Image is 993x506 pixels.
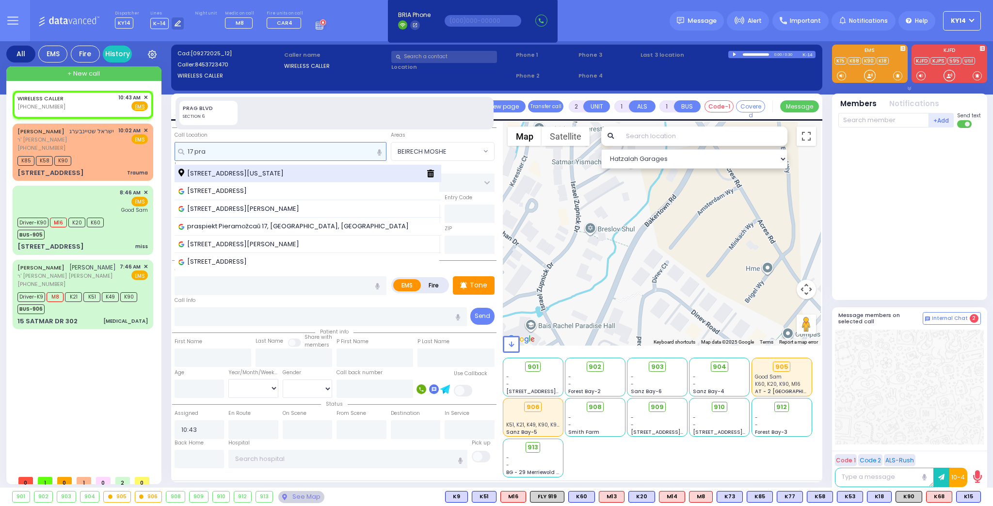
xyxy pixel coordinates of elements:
[970,314,978,323] span: 2
[336,410,366,417] label: From Scene
[807,491,833,503] div: BLS
[195,11,217,16] label: Night unit
[599,491,625,503] div: M13
[336,338,368,346] label: P First Name
[776,402,787,412] span: 912
[956,491,981,503] div: K15
[932,315,968,322] span: Internal Chat
[693,414,696,421] span: -
[689,491,713,503] div: ALS KJ
[69,127,114,135] span: ישראל שטיינבערג
[926,491,952,503] div: K68
[144,263,148,271] span: ✕
[67,69,100,79] span: + New call
[505,333,537,346] img: Google
[17,304,45,314] span: BUS-906
[445,491,468,503] div: BLS
[915,16,928,25] span: Help
[183,104,235,112] div: PRAG BLVD
[838,312,923,325] h5: Message members on selected call
[896,491,922,503] div: K90
[797,315,816,334] button: Drag Pegman onto the map to open Street View
[506,469,561,476] span: BG - 29 Merriewold S.
[121,206,148,214] span: Good Sam
[693,428,785,436] span: [STREET_ADDRESS][PERSON_NAME]
[628,491,655,503] div: K20
[104,491,130,502] div: 905
[884,454,915,466] button: ALS-Rush
[445,194,472,202] label: Entry Code
[150,18,169,29] span: K-14
[47,292,64,302] span: M8
[858,454,882,466] button: Code 2
[693,380,696,388] span: -
[774,49,783,60] div: 0:00
[923,312,981,325] button: Internal Chat 2
[131,270,148,280] span: EMS
[178,257,250,267] span: [STREET_ADDRESS]
[867,491,892,503] div: K18
[131,134,148,144] span: EMS
[256,337,283,345] label: Last Name
[748,16,762,25] span: Alert
[470,308,495,325] button: Send
[256,491,273,502] div: 913
[420,279,448,291] label: Fire
[284,51,388,59] label: Caller name
[755,373,782,380] span: Good Sam
[38,15,103,27] img: Logo
[877,57,889,64] a: K18
[120,292,137,302] span: K90
[470,280,487,290] p: Tone
[641,51,728,59] label: Last 3 location
[87,218,104,227] span: K60
[797,126,816,146] button: Toggle fullscreen view
[505,333,537,346] a: Open this area in Google Maps (opens a new window)
[17,242,84,252] div: [STREET_ADDRESS]
[631,373,634,380] span: -
[118,94,141,101] span: 10:43 AM
[651,362,664,372] span: 903
[914,57,929,64] a: KJFD
[747,491,773,503] div: BLS
[17,280,65,288] span: [PHONE_NUMBER]
[228,439,250,447] label: Hospital
[96,477,111,484] span: 0
[837,491,863,503] div: BLS
[506,454,509,461] span: -
[13,491,30,502] div: 901
[777,491,803,503] div: BLS
[583,100,610,112] button: UNIT
[837,491,863,503] div: K53
[178,241,184,247] img: google_icon.svg
[304,333,332,341] small: Share with
[178,186,250,196] span: [STREET_ADDRESS]
[755,388,827,395] span: AT - 2 [GEOGRAPHIC_DATA]
[17,95,64,102] a: WIRELESS CALLER
[773,362,790,372] div: 905
[445,225,452,233] label: ZIP
[659,491,685,503] div: M14
[54,156,71,166] span: K90
[949,468,967,487] button: 10-4
[103,317,148,325] div: [MEDICAL_DATA]
[144,189,148,197] span: ✕
[589,402,602,412] span: 908
[144,94,148,102] span: ✕
[568,414,571,421] span: -
[398,147,447,157] span: BEIRECH MOSHE
[150,11,184,16] label: Lines
[228,369,278,377] div: Year/Month/Week/Day
[177,61,281,69] label: Caller:
[693,373,696,380] span: -
[17,230,45,239] span: BUS-905
[135,243,148,250] div: miss
[620,126,787,146] input: Search location
[925,316,930,321] img: comment-alt.png
[166,491,185,502] div: 908
[454,370,487,378] label: Use Callback
[840,98,877,110] button: Members
[659,491,685,503] div: ALS
[178,169,287,178] span: [STREET_ADDRESS][US_STATE]
[36,156,53,166] span: K58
